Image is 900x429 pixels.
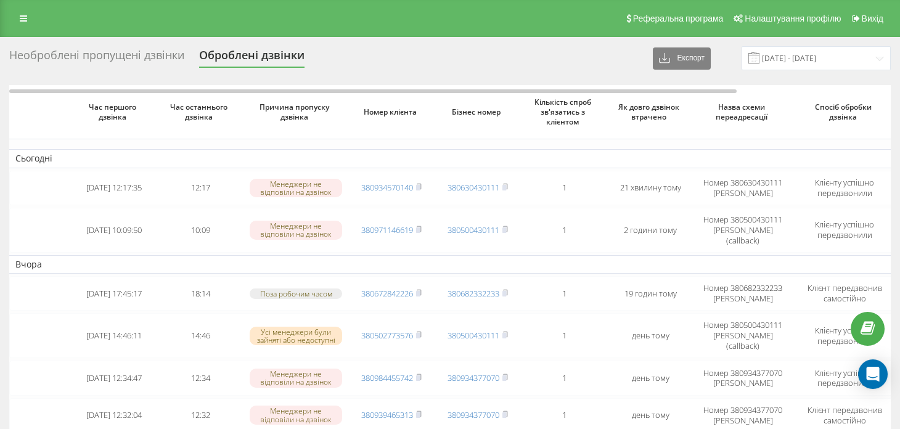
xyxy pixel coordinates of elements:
[803,102,886,121] span: Спосіб обробки дзвінка
[862,14,883,23] span: Вихід
[693,208,792,253] td: Номер 380500430111 [PERSON_NAME] (callback)
[745,14,841,23] span: Налаштування профілю
[448,224,499,235] a: 380500430111
[71,171,157,205] td: [DATE] 12:17:35
[693,171,792,205] td: Номер 380630430111 [PERSON_NAME]
[167,102,234,121] span: Час останнього дзвінка
[448,288,499,299] a: 380682332233
[607,276,693,311] td: 19 годин тому
[633,14,724,23] span: Реферальна програма
[361,224,413,235] a: 380971146619
[81,102,147,121] span: Час першого дзвінка
[71,208,157,253] td: [DATE] 10:09:50
[617,102,684,121] span: Як довго дзвінок втрачено
[521,208,607,253] td: 1
[361,182,413,193] a: 380934570140
[704,102,782,121] span: Назва схеми переадресації
[250,221,342,239] div: Менеджери не відповіли на дзвінок
[693,313,792,358] td: Номер 380500430111 [PERSON_NAME] (callback)
[250,327,342,345] div: Усі менеджери були зайняті або недоступні
[157,313,243,358] td: 14:46
[521,313,607,358] td: 1
[71,313,157,358] td: [DATE] 14:46:11
[250,369,342,387] div: Менеджери не відповіли на дзвінок
[250,179,342,197] div: Менеджери не відповіли на дзвінок
[607,171,693,205] td: 21 хвилину тому
[250,288,342,299] div: Поза робочим часом
[792,361,897,395] td: Клієнту успішно передзвонили
[448,330,499,341] a: 380500430111
[9,49,184,68] div: Необроблені пропущені дзвінки
[693,276,792,311] td: Номер 380682332233 [PERSON_NAME]
[792,313,897,358] td: Клієнту успішно передзвонили
[792,208,897,253] td: Клієнту успішно передзвонили
[199,49,305,68] div: Оброблені дзвінки
[607,361,693,395] td: день тому
[792,276,897,311] td: Клієнт передзвонив самостійно
[792,171,897,205] td: Клієнту успішно передзвонили
[521,171,607,205] td: 1
[448,409,499,420] a: 380934377070
[858,359,888,389] div: Open Intercom Messenger
[531,97,597,126] span: Кількість спроб зв'язатись з клієнтом
[521,361,607,395] td: 1
[361,288,413,299] a: 380672842226
[157,171,243,205] td: 12:17
[157,361,243,395] td: 12:34
[693,361,792,395] td: Номер 380934377070 [PERSON_NAME]
[71,276,157,311] td: [DATE] 17:45:17
[653,47,711,70] button: Експорт
[521,276,607,311] td: 1
[250,406,342,424] div: Менеджери не відповіли на дзвінок
[448,182,499,193] a: 380630430111
[607,313,693,358] td: день тому
[358,107,425,117] span: Номер клієнта
[361,409,413,420] a: 380939465313
[361,372,413,383] a: 380984455742
[607,208,693,253] td: 2 години тому
[448,372,499,383] a: 380934377070
[444,107,511,117] span: Бізнес номер
[157,276,243,311] td: 18:14
[361,330,413,341] a: 380502773576
[255,102,338,121] span: Причина пропуску дзвінка
[157,208,243,253] td: 10:09
[71,361,157,395] td: [DATE] 12:34:47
